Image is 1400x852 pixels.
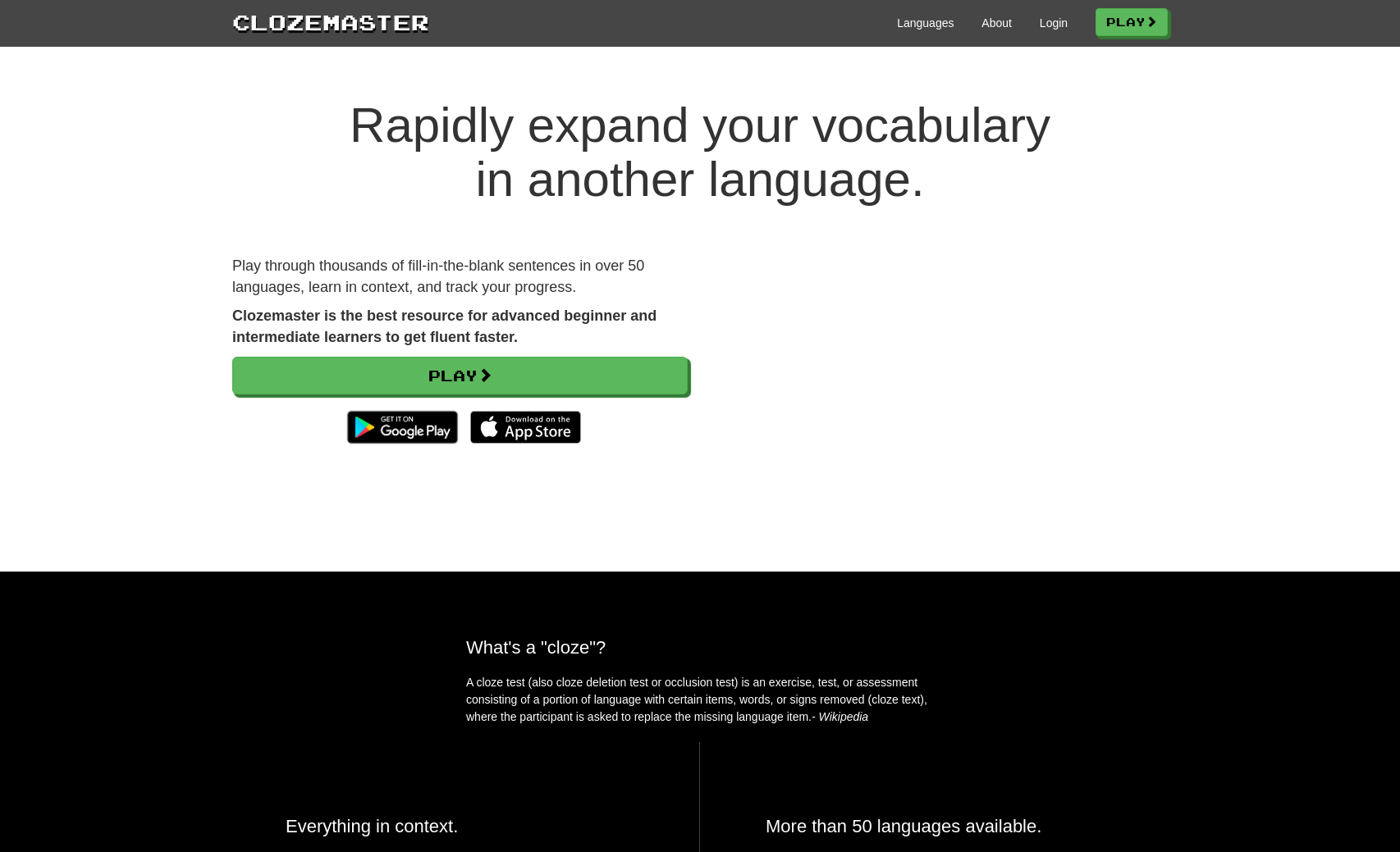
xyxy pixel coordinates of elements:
[466,674,934,726] p: A cloze test (also cloze deletion test or occlusion test) is an exercise, test, or assessment con...
[232,7,429,37] a: Clozemaster
[232,256,688,298] p: Play through thousands of fill-in-the-blank sentences in over 50 languages, learn in context, and...
[1040,15,1068,31] a: Login
[232,308,657,345] strong: Clozemaster is the best resource for advanced beginner and intermediate learners to get fluent fa...
[897,15,954,31] a: Languages
[339,403,466,452] img: Get it on Google Play
[286,816,634,836] h2: Everything in context.
[232,357,688,394] a: Play
[812,710,868,723] em: - Wikipedia
[1096,8,1168,36] a: Play
[766,816,1114,836] h2: More than 50 languages available.
[470,411,581,444] img: Download_on_the_App_Store_Badge_US-UK_135x40-25178aeef6eb6b83b96f5f2d004eda3bffbb37122de64afbaef7...
[466,637,934,658] h2: What's a "cloze"?
[981,15,1012,31] a: About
